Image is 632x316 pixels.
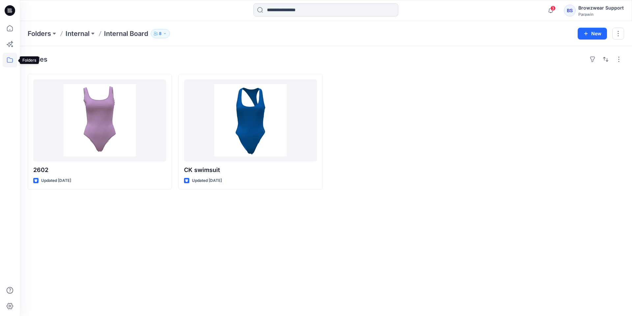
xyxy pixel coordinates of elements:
p: 8 [159,30,162,37]
a: Internal [66,29,90,38]
div: Parawin [578,12,624,17]
button: 8 [151,29,170,38]
a: Folders [28,29,51,38]
a: 2602 [33,79,166,161]
a: CK swimsuit [184,79,317,161]
p: Updated [DATE] [41,177,71,184]
p: Updated [DATE] [192,177,222,184]
p: 2602 [33,165,166,175]
h4: Styles [28,55,47,63]
div: Browzwear Support [578,4,624,12]
p: Internal Board [104,29,148,38]
button: New [578,28,607,40]
div: BS [564,5,576,16]
p: CK swimsuit [184,165,317,175]
span: 3 [550,6,556,11]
